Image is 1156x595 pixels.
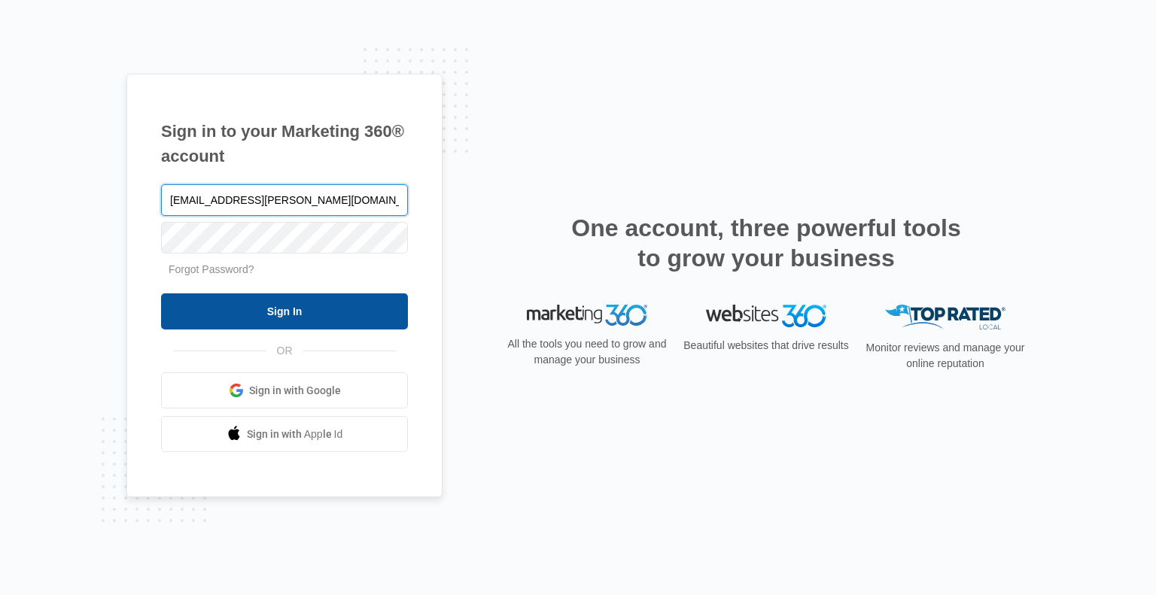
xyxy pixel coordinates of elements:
[266,343,303,359] span: OR
[161,119,408,168] h1: Sign in to your Marketing 360® account
[161,293,408,329] input: Sign In
[169,263,254,275] a: Forgot Password?
[247,427,343,442] span: Sign in with Apple Id
[161,416,408,452] a: Sign in with Apple Id
[161,372,408,408] a: Sign in with Google
[706,305,826,326] img: Websites 360
[861,340,1030,372] p: Monitor reviews and manage your online reputation
[567,213,966,273] h2: One account, three powerful tools to grow your business
[885,305,1005,329] img: Top Rated Local
[249,383,341,399] span: Sign in with Google
[503,336,671,368] p: All the tools you need to grow and manage your business
[682,338,850,354] p: Beautiful websites that drive results
[527,305,647,326] img: Marketing 360
[161,184,408,216] input: Email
